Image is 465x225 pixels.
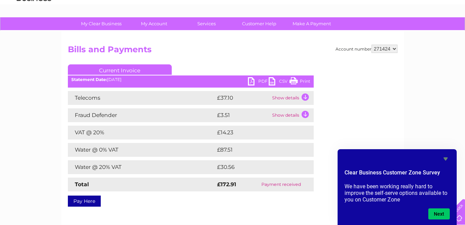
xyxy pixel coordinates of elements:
[125,17,182,30] a: My Account
[345,183,450,203] p: We have been working really hard to improve the self-serve options available to you on Customer Zone
[345,155,450,219] div: Clear Business Customer Zone Survey
[419,29,436,35] a: Contact
[343,29,356,35] a: Water
[334,3,382,12] a: 0333 014 3131
[442,29,458,35] a: Log out
[270,108,314,122] td: Show details
[215,160,300,174] td: £30.56
[215,126,299,139] td: £14.23
[289,77,310,87] a: Print
[217,181,236,188] strong: £172.91
[249,178,313,191] td: Payment received
[215,108,270,122] td: £3.51
[68,64,172,75] a: Current Invoice
[428,208,450,219] button: Next question
[71,77,107,82] b: Statement Date:
[178,17,235,30] a: Services
[215,91,270,105] td: £37.10
[441,155,450,163] button: Hide survey
[336,45,397,53] div: Account number
[68,77,314,82] div: [DATE]
[283,17,340,30] a: Make A Payment
[68,160,215,174] td: Water @ 20% VAT
[270,91,314,105] td: Show details
[231,17,288,30] a: Customer Help
[360,29,376,35] a: Energy
[75,181,89,188] strong: Total
[68,108,215,122] td: Fraud Defender
[68,91,215,105] td: Telecoms
[345,169,450,180] h2: Clear Business Customer Zone Survey
[215,143,298,157] td: £87.51
[69,4,396,34] div: Clear Business is a trading name of Verastar Limited (registered in [GEOGRAPHIC_DATA] No. 3667643...
[68,45,397,58] h2: Bills and Payments
[269,77,289,87] a: CSV
[380,29,401,35] a: Telecoms
[248,77,269,87] a: PDF
[16,18,52,39] img: logo.png
[73,17,130,30] a: My Clear Business
[68,196,101,207] a: Pay Here
[68,126,215,139] td: VAT @ 20%
[68,143,215,157] td: Water @ 0% VAT
[405,29,415,35] a: Blog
